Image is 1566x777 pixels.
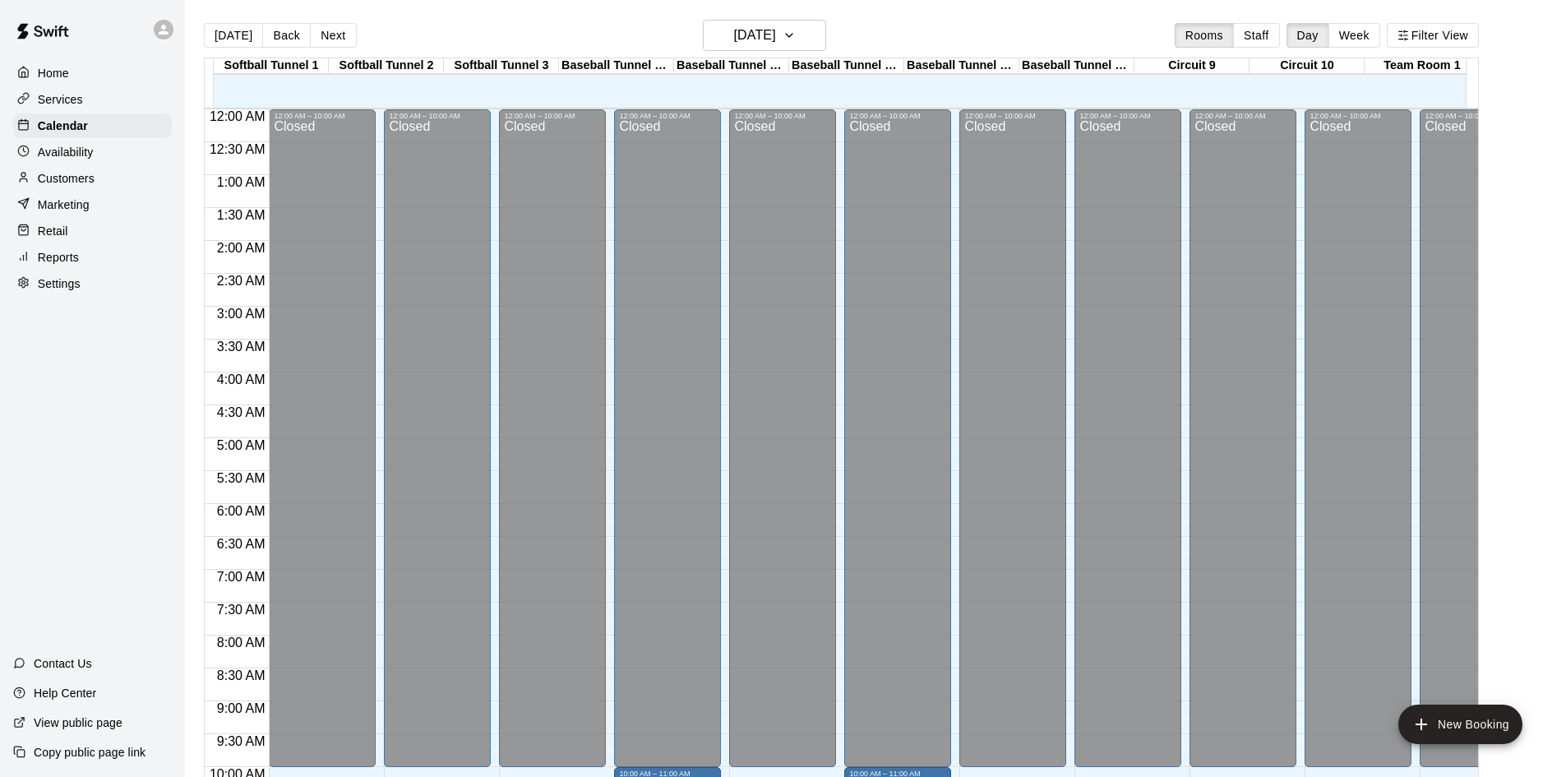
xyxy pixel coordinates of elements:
[504,120,601,773] div: Closed
[844,109,951,767] div: 12:00 AM – 10:00 AM: Closed
[559,58,674,74] div: Baseball Tunnel 4 (Machine)
[13,140,172,164] div: Availability
[729,109,836,767] div: 12:00 AM – 10:00 AM: Closed
[1250,58,1365,74] div: Circuit 10
[13,113,172,138] a: Calendar
[213,734,270,748] span: 9:30 AM
[213,636,270,650] span: 8:00 AM
[1134,58,1250,74] div: Circuit 9
[1233,23,1280,48] button: Staff
[1425,112,1522,120] div: 12:00 AM – 10:00 AM
[213,668,270,682] span: 8:30 AM
[384,109,491,767] div: 12:00 AM – 10:00 AM: Closed
[213,438,270,452] span: 5:00 AM
[310,23,356,48] button: Next
[213,208,270,222] span: 1:30 AM
[1079,112,1176,120] div: 12:00 AM – 10:00 AM
[38,65,69,81] p: Home
[1398,705,1522,744] button: add
[1420,109,1527,767] div: 12:00 AM – 10:00 AM: Closed
[789,58,904,74] div: Baseball Tunnel 6 (Machine)
[213,307,270,321] span: 3:00 AM
[213,570,270,584] span: 7:00 AM
[213,241,270,255] span: 2:00 AM
[959,109,1066,767] div: 12:00 AM – 10:00 AM: Closed
[274,112,371,120] div: 12:00 AM – 10:00 AM
[13,219,172,243] div: Retail
[1310,120,1407,773] div: Closed
[38,144,94,160] p: Availability
[389,112,486,120] div: 12:00 AM – 10:00 AM
[213,537,270,551] span: 6:30 AM
[213,405,270,419] span: 4:30 AM
[38,197,90,213] p: Marketing
[213,340,270,354] span: 3:30 AM
[38,118,88,134] p: Calendar
[213,175,270,189] span: 1:00 AM
[1175,23,1234,48] button: Rooms
[1310,112,1407,120] div: 12:00 AM – 10:00 AM
[38,170,95,187] p: Customers
[34,715,122,731] p: View public page
[274,120,371,773] div: Closed
[499,109,606,767] div: 12:00 AM – 10:00 AM: Closed
[734,24,776,47] h6: [DATE]
[504,112,601,120] div: 12:00 AM – 10:00 AM
[1328,23,1380,48] button: Week
[34,685,96,701] p: Help Center
[674,58,789,74] div: Baseball Tunnel 5 (Machine)
[964,112,1061,120] div: 12:00 AM – 10:00 AM
[849,120,946,773] div: Closed
[13,87,172,112] a: Services
[34,655,92,672] p: Contact Us
[13,61,172,86] a: Home
[389,120,486,773] div: Closed
[38,275,81,292] p: Settings
[1287,23,1329,48] button: Day
[269,109,376,767] div: 12:00 AM – 10:00 AM: Closed
[13,271,172,296] a: Settings
[1079,120,1176,773] div: Closed
[13,192,172,217] a: Marketing
[1190,109,1296,767] div: 12:00 AM – 10:00 AM: Closed
[904,58,1019,74] div: Baseball Tunnel 7 (Mound/Machine)
[329,58,444,74] div: Softball Tunnel 2
[213,701,270,715] span: 9:00 AM
[262,23,311,48] button: Back
[444,58,559,74] div: Softball Tunnel 3
[1365,58,1480,74] div: Team Room 1
[1074,109,1181,767] div: 12:00 AM – 10:00 AM: Closed
[619,112,716,120] div: 12:00 AM – 10:00 AM
[213,471,270,485] span: 5:30 AM
[703,20,826,51] button: [DATE]
[619,120,716,773] div: Closed
[38,249,79,266] p: Reports
[38,91,83,108] p: Services
[204,23,263,48] button: [DATE]
[614,109,721,767] div: 12:00 AM – 10:00 AM: Closed
[213,603,270,617] span: 7:30 AM
[849,112,946,120] div: 12:00 AM – 10:00 AM
[734,112,831,120] div: 12:00 AM – 10:00 AM
[1425,120,1522,773] div: Closed
[1194,120,1291,773] div: Closed
[13,245,172,270] a: Reports
[206,109,270,123] span: 12:00 AM
[1305,109,1411,767] div: 12:00 AM – 10:00 AM: Closed
[214,58,329,74] div: Softball Tunnel 1
[1194,112,1291,120] div: 12:00 AM – 10:00 AM
[38,223,68,239] p: Retail
[1019,58,1134,74] div: Baseball Tunnel 8 (Mound)
[1387,23,1479,48] button: Filter View
[213,372,270,386] span: 4:00 AM
[13,166,172,191] div: Customers
[734,120,831,773] div: Closed
[34,744,146,761] p: Copy public page link
[213,274,270,288] span: 2:30 AM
